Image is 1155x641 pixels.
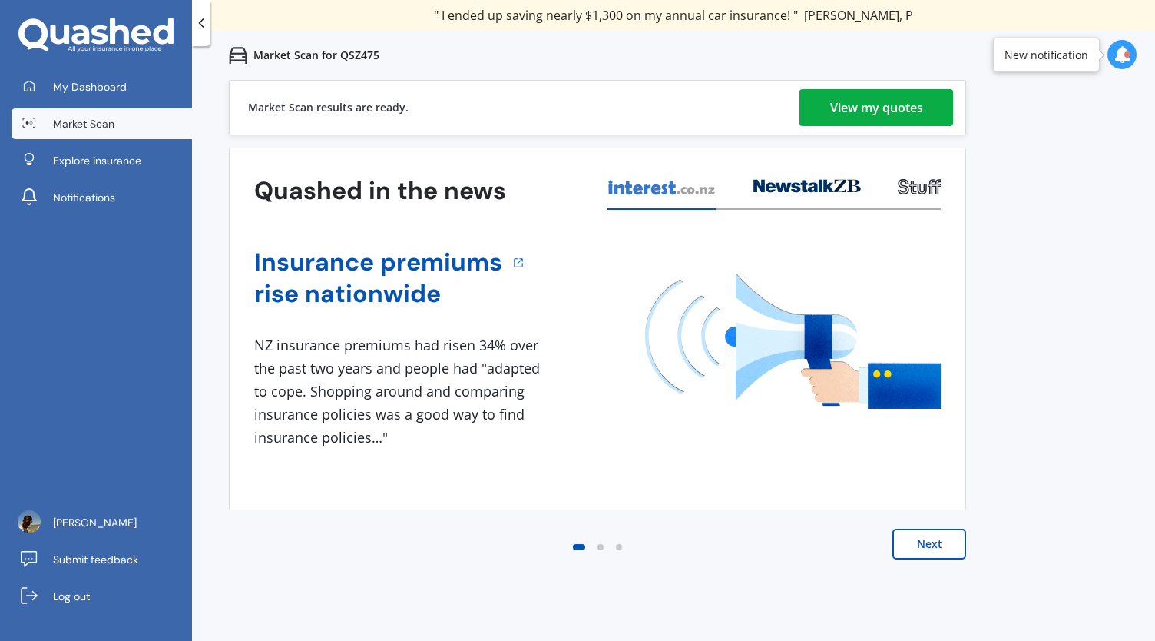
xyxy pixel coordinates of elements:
[12,145,192,176] a: Explore insurance
[892,529,966,560] button: Next
[53,515,137,530] span: [PERSON_NAME]
[12,581,192,612] a: Log out
[12,108,192,139] a: Market Scan
[254,175,506,207] h3: Quashed in the news
[254,247,502,278] a: Insurance premiums
[53,552,138,567] span: Submit feedback
[12,71,192,102] a: My Dashboard
[12,544,192,575] a: Submit feedback
[53,190,115,205] span: Notifications
[248,81,409,135] div: Market Scan results are ready.
[12,507,192,538] a: [PERSON_NAME]
[799,89,953,126] a: View my quotes
[254,278,502,310] a: rise nationwide
[1004,47,1088,62] div: New notification
[53,79,127,95] span: My Dashboard
[53,116,114,131] span: Market Scan
[12,182,192,213] a: Notifications
[830,89,923,126] div: View my quotes
[53,589,90,604] span: Log out
[229,46,247,65] img: car.f15378c7a67c060ca3f3.svg
[254,334,546,449] div: NZ insurance premiums had risen 34% over the past two years and people had "adapted to cope. Shop...
[18,510,41,533] img: d73716b22e0e240b8f53d1455b50c274
[53,153,141,168] span: Explore insurance
[645,273,941,409] img: media image
[253,48,379,63] p: Market Scan for QSZ475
